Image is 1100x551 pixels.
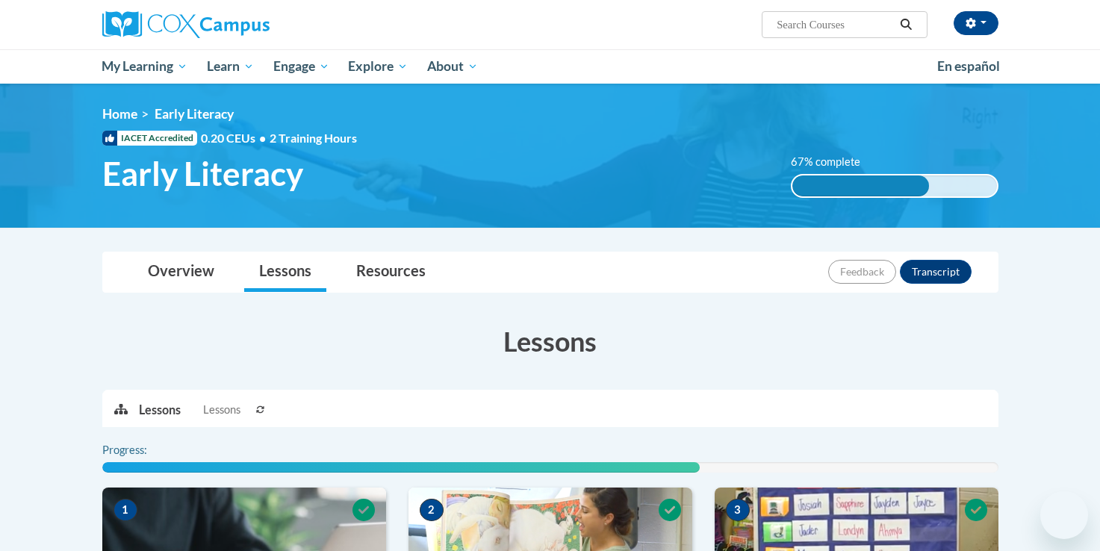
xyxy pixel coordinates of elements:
span: 0.20 CEUs [201,130,270,146]
span: Early Literacy [102,154,303,193]
span: Learn [207,57,254,75]
a: Explore [338,49,417,84]
button: Feedback [828,260,896,284]
span: Lessons [203,402,240,418]
span: En español [937,58,1000,74]
a: Home [102,106,137,122]
a: Resources [341,252,441,292]
a: Overview [133,252,229,292]
a: Lessons [244,252,326,292]
span: Explore [348,57,408,75]
button: Transcript [900,260,972,284]
span: 2 [420,499,444,521]
span: 1 [114,499,137,521]
div: 67% complete [792,175,929,196]
span: • [259,131,266,145]
a: My Learning [93,49,198,84]
label: Progress: [102,442,188,458]
input: Search Courses [775,16,895,34]
img: Cox Campus [102,11,270,38]
button: Search [895,16,917,34]
div: Main menu [80,49,1021,84]
iframe: Button to launch messaging window [1040,491,1088,539]
a: About [417,49,488,84]
button: Account Settings [954,11,998,35]
span: Engage [273,57,329,75]
label: 67% complete [791,154,877,170]
span: About [427,57,478,75]
h3: Lessons [102,323,998,360]
span: 2 Training Hours [270,131,357,145]
a: Engage [264,49,339,84]
p: Lessons [139,402,181,418]
span: My Learning [102,57,187,75]
span: Early Literacy [155,106,234,122]
a: Learn [197,49,264,84]
span: 3 [726,499,750,521]
a: En español [927,51,1010,82]
a: Cox Campus [102,11,386,38]
span: IACET Accredited [102,131,197,146]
